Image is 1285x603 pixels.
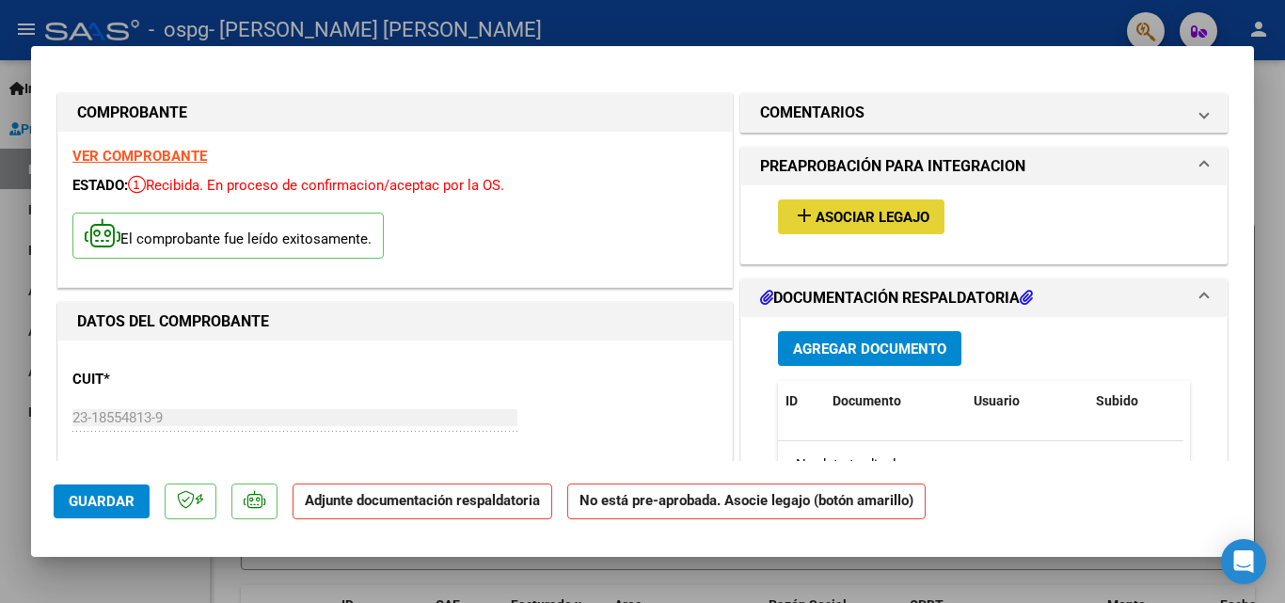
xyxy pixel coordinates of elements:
strong: Adjunte documentación respaldatoria [305,492,540,509]
span: Asociar Legajo [816,209,929,226]
mat-expansion-panel-header: PREAPROBACIÓN PARA INTEGRACION [741,148,1227,185]
div: Open Intercom Messenger [1221,539,1266,584]
span: Agregar Documento [793,341,946,357]
mat-expansion-panel-header: DOCUMENTACIÓN RESPALDATORIA [741,279,1227,317]
datatable-header-cell: Documento [825,381,966,421]
h1: PREAPROBACIÓN PARA INTEGRACION [760,155,1025,178]
datatable-header-cell: Acción [1182,381,1277,421]
datatable-header-cell: Subido [1088,381,1182,421]
span: Recibida. En proceso de confirmacion/aceptac por la OS. [128,177,504,194]
span: ESTADO: [72,177,128,194]
strong: DATOS DEL COMPROBANTE [77,312,269,330]
p: CUIT [72,369,266,390]
h1: COMENTARIOS [760,102,865,124]
p: El comprobante fue leído exitosamente. [72,213,384,259]
strong: No está pre-aprobada. Asocie legajo (botón amarillo) [567,484,926,520]
datatable-header-cell: Usuario [966,381,1088,421]
strong: COMPROBANTE [77,103,187,121]
datatable-header-cell: ID [778,381,825,421]
h1: DOCUMENTACIÓN RESPALDATORIA [760,287,1033,309]
mat-expansion-panel-header: COMENTARIOS [741,94,1227,132]
span: ID [785,393,798,408]
button: Agregar Documento [778,331,961,366]
span: Subido [1096,393,1138,408]
span: Usuario [974,393,1020,408]
span: Documento [833,393,901,408]
mat-icon: add [793,204,816,227]
button: Guardar [54,484,150,518]
div: No data to display [778,441,1183,488]
div: PREAPROBACIÓN PARA INTEGRACION [741,185,1227,263]
a: VER COMPROBANTE [72,148,207,165]
button: Asociar Legajo [778,199,944,234]
span: Guardar [69,493,135,510]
